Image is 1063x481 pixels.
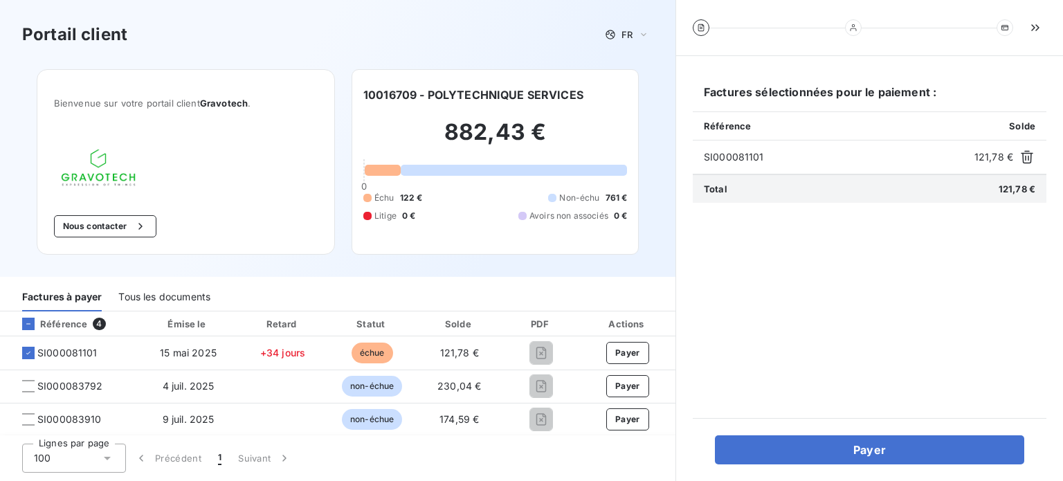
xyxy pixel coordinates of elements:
[163,413,215,425] span: 9 juil. 2025
[37,379,103,393] span: SI000083792
[704,120,751,131] span: Référence
[142,317,235,331] div: Émise le
[606,192,628,204] span: 761 €
[606,408,649,430] button: Payer
[22,22,127,47] h3: Portail client
[93,318,105,330] span: 4
[614,210,627,222] span: 0 €
[342,376,402,397] span: non-échue
[54,98,318,109] span: Bienvenue sur votre portail client .
[163,380,215,392] span: 4 juil. 2025
[999,183,1035,194] span: 121,78 €
[400,192,423,204] span: 122 €
[361,181,367,192] span: 0
[118,282,210,311] div: Tous les documents
[974,150,1013,164] span: 121,78 €
[559,192,599,204] span: Non-échu
[54,142,143,193] img: Company logo
[715,435,1024,464] button: Payer
[704,183,727,194] span: Total
[583,317,673,331] div: Actions
[331,317,414,331] div: Statut
[126,444,210,473] button: Précédent
[439,413,479,425] span: 174,59 €
[54,215,156,237] button: Nous contacter
[437,380,481,392] span: 230,04 €
[37,346,98,360] span: SI000081101
[37,412,102,426] span: SI000083910
[210,444,230,473] button: 1
[160,347,217,359] span: 15 mai 2025
[419,317,500,331] div: Solde
[218,451,221,465] span: 1
[704,150,969,164] span: SI000081101
[505,317,577,331] div: PDF
[1009,120,1035,131] span: Solde
[402,210,415,222] span: 0 €
[363,118,627,160] h2: 882,43 €
[606,342,649,364] button: Payer
[529,210,608,222] span: Avoirs non associés
[240,317,325,331] div: Retard
[352,343,393,363] span: échue
[363,87,583,103] h6: 10016709 - POLYTECHNIQUE SERVICES
[440,347,479,359] span: 121,78 €
[621,29,633,40] span: FR
[34,451,51,465] span: 100
[22,282,102,311] div: Factures à payer
[230,444,300,473] button: Suivant
[606,375,649,397] button: Payer
[200,98,248,109] span: Gravotech
[374,210,397,222] span: Litige
[260,347,305,359] span: +34 jours
[342,409,402,430] span: non-échue
[374,192,394,204] span: Échu
[693,84,1046,111] h6: Factures sélectionnées pour le paiement :
[11,318,87,330] div: Référence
